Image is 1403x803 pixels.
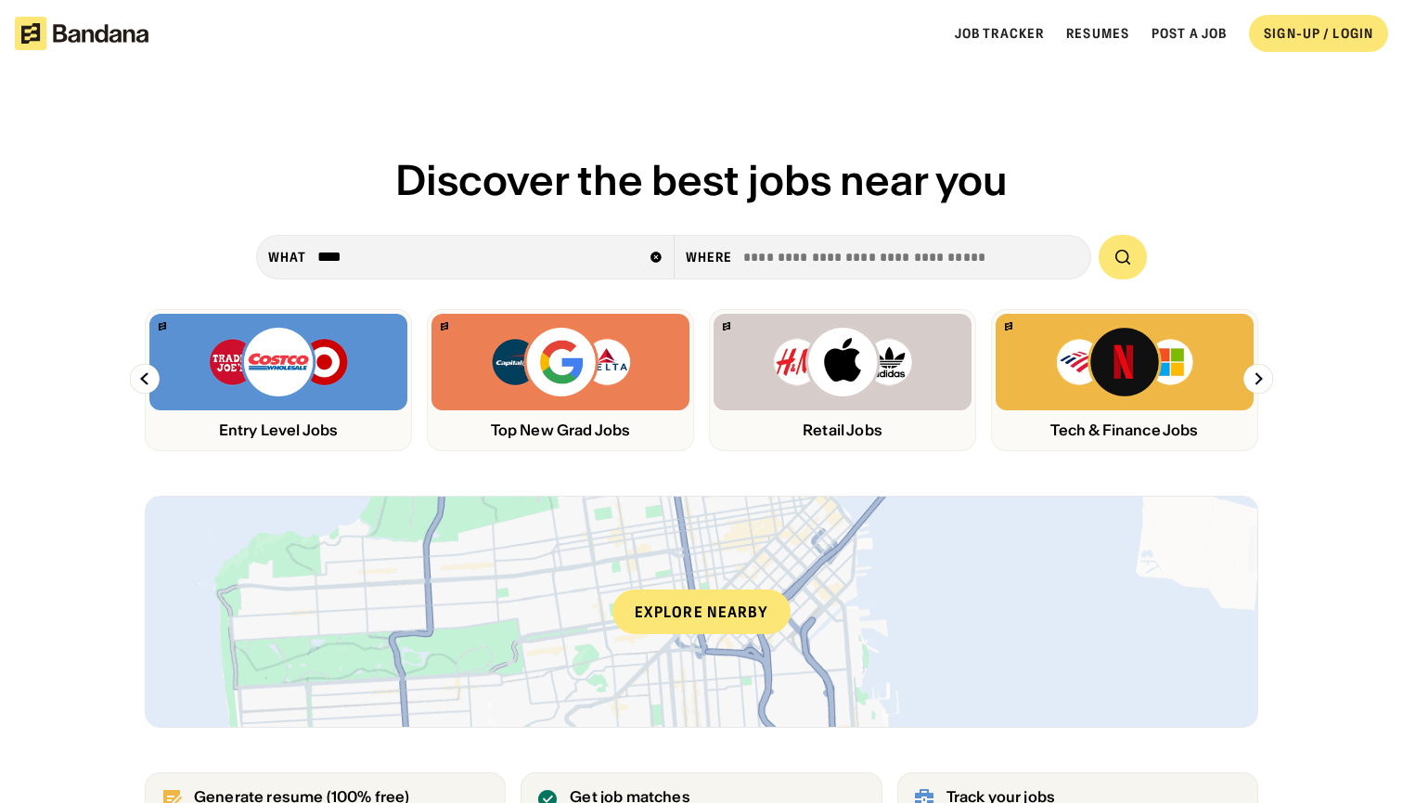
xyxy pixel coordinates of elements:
img: Capital One, Google, Delta logos [490,325,631,399]
img: Bandana logo [441,322,448,330]
img: Bandana logo [1005,322,1012,330]
a: Explore nearby [146,497,1257,727]
a: Resumes [1066,25,1129,42]
img: Bank of America, Netflix, Microsoft logos [1055,325,1195,399]
img: Left Arrow [130,364,160,394]
img: Right Arrow [1243,364,1273,394]
img: Trader Joe’s, Costco, Target logos [208,325,349,399]
div: Where [686,249,733,266]
div: SIGN-UP / LOGIN [1264,25,1373,42]
div: what [268,249,306,266]
a: Bandana logoH&M, Apply, Adidas logosRetail Jobs [709,309,976,451]
a: Bandana logoTrader Joe’s, Costco, Target logosEntry Level Jobs [145,309,412,451]
div: Entry Level Jobs [149,421,407,439]
div: Explore nearby [612,589,791,634]
div: Retail Jobs [714,421,972,439]
img: H&M, Apply, Adidas logos [772,325,913,399]
a: Bandana logoCapital One, Google, Delta logosTop New Grad Jobs [427,309,694,451]
span: Discover the best jobs near you [395,154,1008,206]
a: Post a job [1152,25,1227,42]
img: Bandana logo [159,322,166,330]
a: Bandana logoBank of America, Netflix, Microsoft logosTech & Finance Jobs [991,309,1258,451]
div: Top New Grad Jobs [431,421,689,439]
img: Bandana logo [723,322,730,330]
img: Bandana logotype [15,17,148,50]
div: Tech & Finance Jobs [996,421,1254,439]
a: Job Tracker [955,25,1044,42]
